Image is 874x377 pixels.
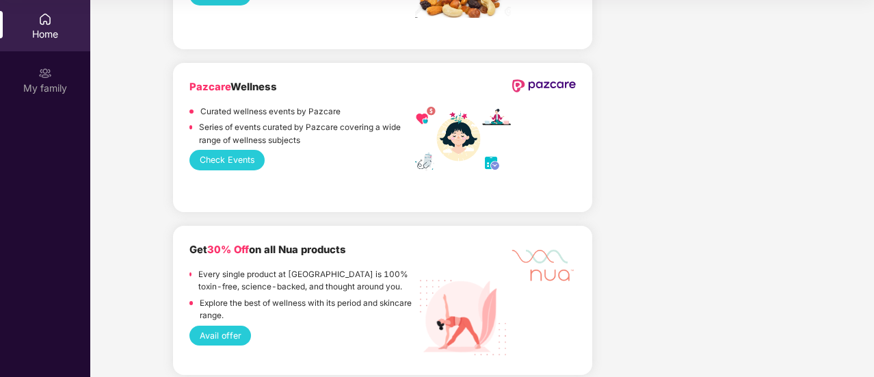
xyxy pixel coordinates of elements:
[415,270,511,365] img: Nua%20Products.png
[38,66,52,80] img: svg+xml;base64,PHN2ZyB3aWR0aD0iMjAiIGhlaWdodD0iMjAiIHZpZXdCb3g9IjAgMCAyMCAyMCIgZmlsbD0ibm9uZSIgeG...
[189,326,251,346] button: Avail offer
[512,242,576,285] img: Mask%20Group%20527.png
[189,244,346,256] b: Get on all Nua products
[198,268,415,294] p: Every single product at [GEOGRAPHIC_DATA] is 100% toxin-free, science-backed, and thought around ...
[189,81,277,93] b: Wellness
[207,244,249,256] span: 30% Off
[200,105,341,118] p: Curated wellness events by Pazcare
[200,297,414,322] p: Explore the best of wellness with its period and skincare range.
[415,107,511,172] img: wellness_mobile.png
[38,12,52,26] img: svg+xml;base64,PHN2ZyBpZD0iSG9tZSIgeG1sbnM9Imh0dHA6Ly93d3cudzMub3JnLzIwMDAvc3ZnIiB3aWR0aD0iMjAiIG...
[512,79,576,92] img: newPazcareLogo.svg
[189,150,265,170] button: Check Events
[189,81,230,93] span: Pazcare
[199,121,415,146] p: Series of events curated by Pazcare covering a wide range of wellness subjects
